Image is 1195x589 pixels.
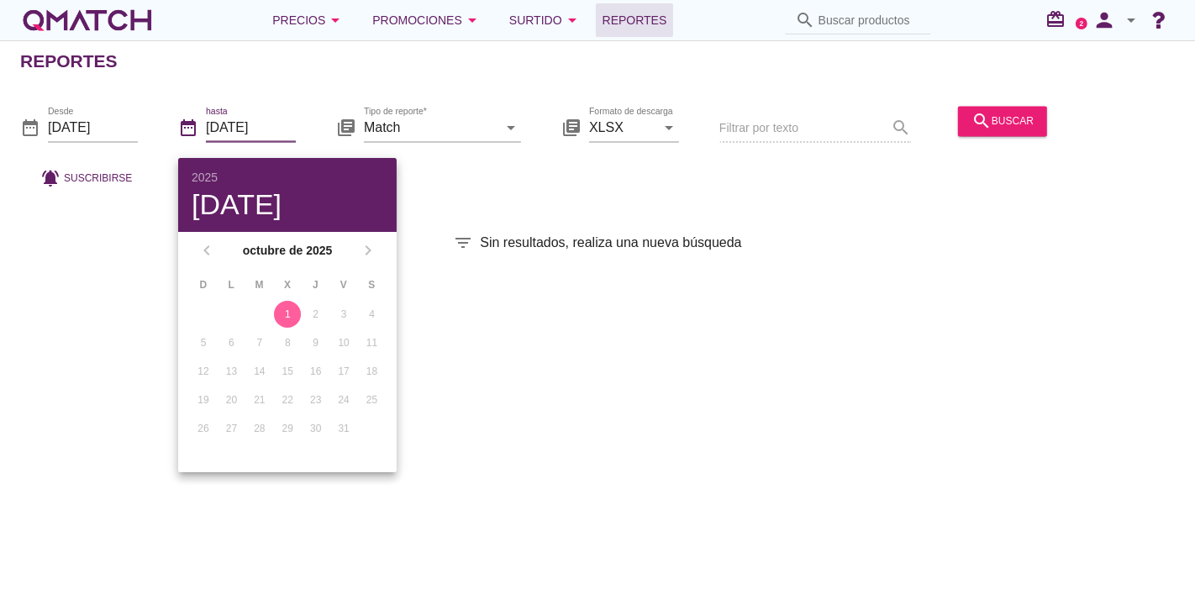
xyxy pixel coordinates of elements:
[40,168,64,188] i: notifications_active
[218,271,244,299] th: L
[501,118,521,138] i: arrow_drop_down
[20,118,40,138] i: date_range
[20,3,155,37] a: white-qmatch-logo
[192,190,383,218] div: [DATE]
[330,271,356,299] th: V
[1076,18,1087,29] a: 2
[971,111,992,131] i: search
[596,3,674,37] a: Reportes
[20,48,118,75] h2: Reportes
[206,114,296,141] input: hasta
[1080,19,1084,27] text: 2
[246,271,272,299] th: M
[1087,8,1121,32] i: person
[325,10,345,30] i: arrow_drop_down
[190,271,216,299] th: D
[958,106,1047,136] button: buscar
[480,233,741,253] span: Sin resultados, realiza una nueva búsqueda
[659,118,679,138] i: arrow_drop_down
[562,10,582,30] i: arrow_drop_down
[509,10,582,30] div: Surtido
[589,114,655,141] input: Formato de descarga
[795,10,815,30] i: search
[259,3,359,37] button: Precios
[462,10,482,30] i: arrow_drop_down
[303,271,329,299] th: J
[496,3,596,37] button: Surtido
[48,114,138,141] input: Desde
[27,163,145,193] button: Suscribirse
[192,171,383,183] div: 2025
[274,301,301,328] button: 1
[336,118,356,138] i: library_books
[819,7,921,34] input: Buscar productos
[274,271,300,299] th: X
[272,10,345,30] div: Precios
[359,3,496,37] button: Promociones
[971,111,1034,131] div: buscar
[1045,9,1072,29] i: redeem
[274,307,301,322] div: 1
[1121,10,1141,30] i: arrow_drop_down
[453,233,473,253] i: filter_list
[603,10,667,30] span: Reportes
[64,171,132,186] span: Suscribirse
[372,10,482,30] div: Promociones
[364,114,497,141] input: Tipo de reporte*
[178,118,198,138] i: date_range
[561,118,582,138] i: library_books
[222,242,353,260] strong: octubre de 2025
[359,271,385,299] th: S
